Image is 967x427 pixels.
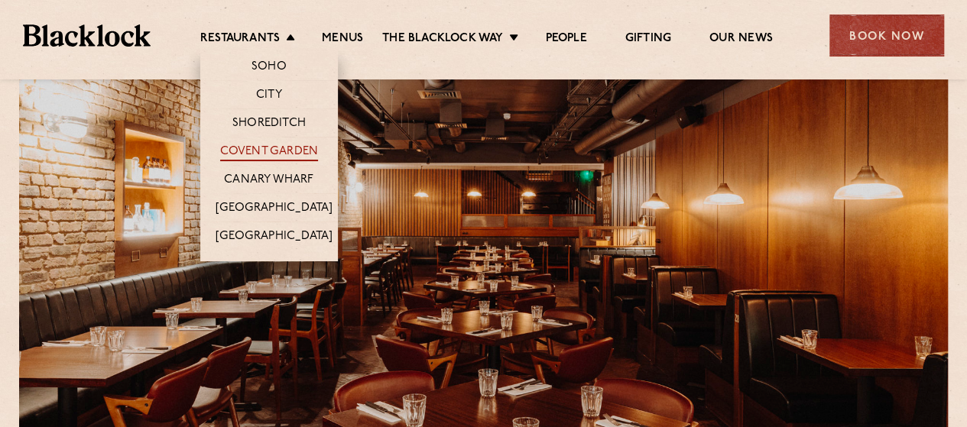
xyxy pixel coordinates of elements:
[224,173,313,189] a: Canary Wharf
[829,15,944,57] div: Book Now
[220,144,319,161] a: Covent Garden
[382,31,503,48] a: The Blacklock Way
[709,31,773,48] a: Our News
[200,31,280,48] a: Restaurants
[216,229,333,246] a: [GEOGRAPHIC_DATA]
[23,24,151,46] img: BL_Textured_Logo-footer-cropped.svg
[322,31,363,48] a: Menus
[232,116,306,133] a: Shoreditch
[625,31,671,48] a: Gifting
[256,88,282,105] a: City
[545,31,586,48] a: People
[216,201,333,218] a: [GEOGRAPHIC_DATA]
[251,60,287,76] a: Soho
